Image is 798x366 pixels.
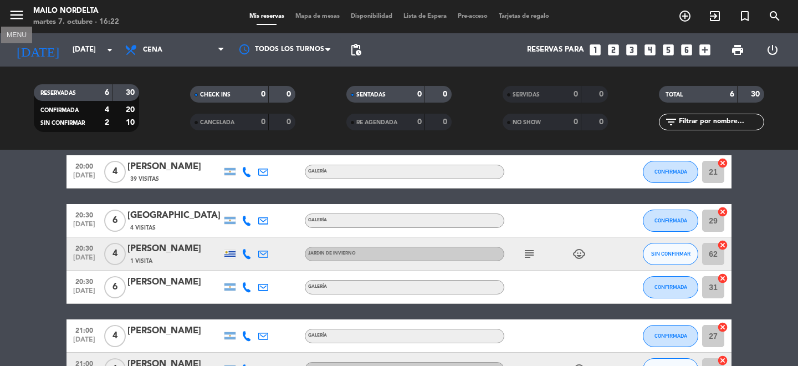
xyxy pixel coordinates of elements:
i: [DATE] [8,38,67,62]
i: arrow_drop_down [103,43,116,57]
strong: 0 [599,118,606,126]
span: NO SHOW [513,120,541,125]
div: LOG OUT [755,33,790,67]
i: looks_6 [679,43,694,57]
strong: 20 [126,106,137,114]
i: cancel [717,206,728,217]
i: add_circle_outline [678,9,692,23]
strong: 0 [287,90,293,98]
span: Lista de Espera [398,13,452,19]
div: martes 7. octubre - 16:22 [33,17,119,28]
span: Cena [143,46,162,54]
span: print [731,43,744,57]
button: CONFIRMADA [643,325,698,347]
span: SERVIDAS [513,92,540,98]
strong: 0 [261,118,265,126]
div: [PERSON_NAME] [127,160,222,174]
span: [DATE] [70,221,98,233]
i: looks_4 [643,43,657,57]
div: [GEOGRAPHIC_DATA] [127,209,222,223]
span: 21:00 [70,323,98,336]
button: menu [8,7,25,27]
i: looks_one [588,43,602,57]
strong: 0 [417,118,422,126]
span: GALERÍA [308,284,327,289]
span: RE AGENDADA [356,120,397,125]
span: [DATE] [70,336,98,349]
i: cancel [717,322,728,333]
span: 4 Visitas [130,223,156,232]
span: Mapa de mesas [290,13,345,19]
span: 20:30 [70,274,98,287]
i: cancel [717,355,728,366]
strong: 0 [443,90,449,98]
i: filter_list [664,115,678,129]
i: turned_in_not [738,9,751,23]
strong: 0 [287,118,293,126]
span: [DATE] [70,287,98,300]
button: CONFIRMADA [643,210,698,232]
i: power_settings_new [766,43,779,57]
span: CONFIRMADA [654,284,687,290]
span: 39 Visitas [130,175,159,184]
span: Reservas para [527,45,584,54]
div: MENU [1,29,32,39]
strong: 0 [574,90,578,98]
span: 1 Visita [130,257,152,266]
span: SIN CONFIRMAR [651,251,690,257]
span: Mis reservas [244,13,290,19]
span: SENTADAS [356,92,386,98]
i: subject [523,247,536,261]
span: Tarjetas de regalo [493,13,555,19]
i: menu [8,7,25,23]
i: looks_two [606,43,621,57]
button: SIN CONFIRMAR [643,243,698,265]
span: RESERVADAS [40,90,76,96]
span: CHECK INS [200,92,231,98]
span: 20:00 [70,159,98,172]
i: exit_to_app [708,9,722,23]
span: Disponibilidad [345,13,398,19]
span: CONFIRMADA [40,108,79,113]
button: CONFIRMADA [643,276,698,298]
div: Mailo Nordelta [33,6,119,17]
span: JARDIN DE INVIERNO [308,251,356,256]
span: CANCELADA [200,120,234,125]
span: [DATE] [70,254,98,267]
strong: 10 [126,119,137,126]
span: 4 [104,243,126,265]
strong: 30 [751,90,762,98]
i: looks_5 [661,43,676,57]
span: 4 [104,325,126,347]
span: 4 [104,161,126,183]
i: cancel [717,157,728,169]
span: CONFIRMADA [654,333,687,339]
strong: 4 [105,106,109,114]
strong: 2 [105,119,109,126]
span: SIN CONFIRMAR [40,120,85,126]
span: 20:30 [70,208,98,221]
span: GALERÍA [308,169,327,174]
span: [DATE] [70,172,98,185]
button: CONFIRMADA [643,161,698,183]
span: 6 [104,276,126,298]
span: 6 [104,210,126,232]
i: child_care [572,247,586,261]
div: [PERSON_NAME] [127,324,222,338]
strong: 0 [574,118,578,126]
span: 20:30 [70,241,98,254]
span: CONFIRMADA [654,217,687,223]
strong: 0 [417,90,422,98]
input: Filtrar por nombre... [678,116,764,128]
strong: 0 [599,90,606,98]
strong: 6 [730,90,734,98]
span: GALERÍA [308,333,327,338]
i: add_box [698,43,712,57]
span: CONFIRMADA [654,169,687,175]
strong: 0 [443,118,449,126]
i: cancel [717,273,728,284]
i: search [768,9,781,23]
span: pending_actions [349,43,362,57]
i: cancel [717,240,728,251]
strong: 30 [126,89,137,96]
